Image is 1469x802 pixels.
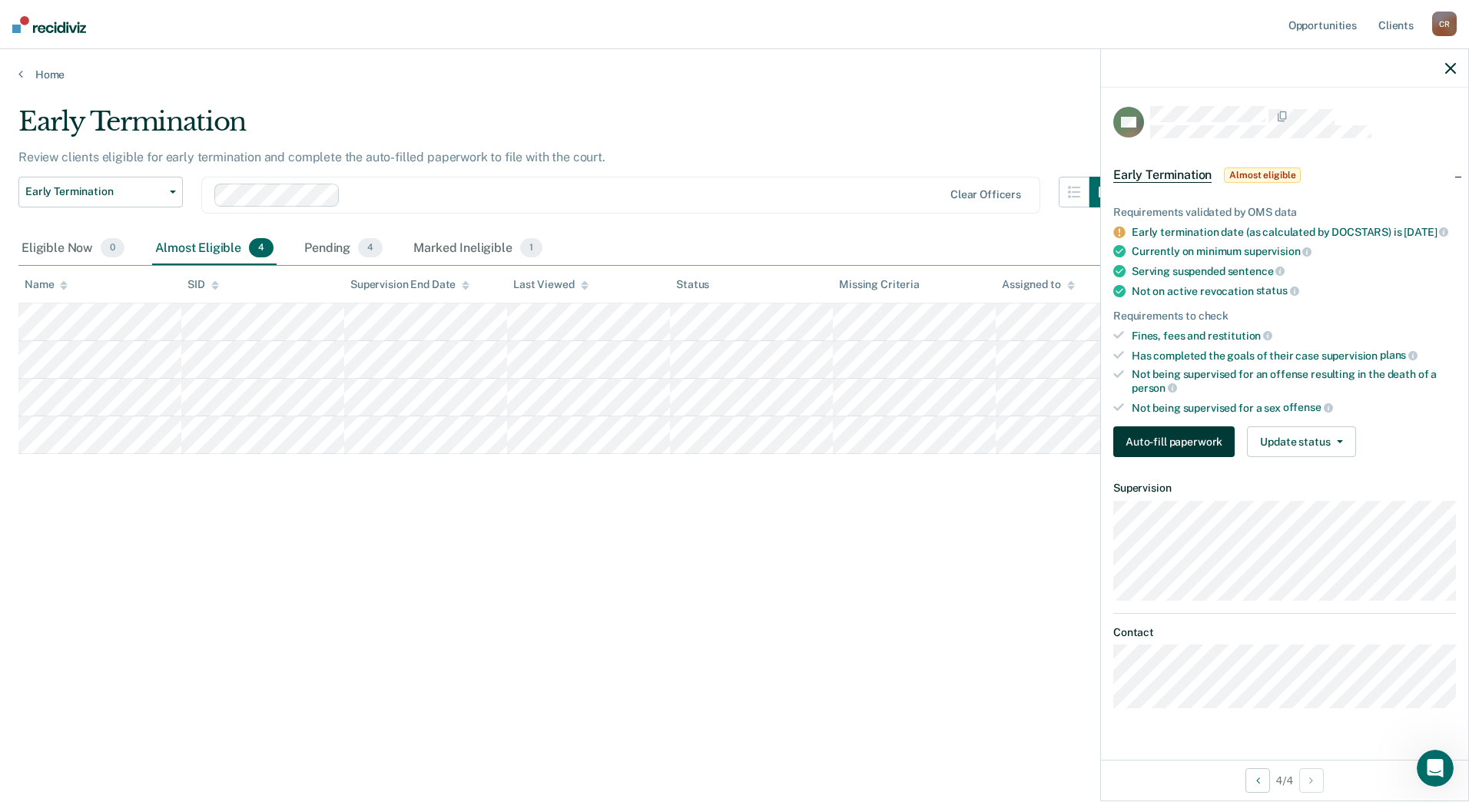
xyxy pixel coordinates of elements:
[25,185,164,198] span: Early Termination
[1113,310,1456,323] div: Requirements to check
[1132,349,1456,363] div: Has completed the goals of their case supervision
[152,232,277,266] div: Almost Eligible
[1256,284,1299,297] span: status
[101,238,124,258] span: 0
[410,232,545,266] div: Marked Ineligible
[1247,426,1355,457] button: Update status
[1132,368,1456,394] div: Not being supervised for an offense resulting in the death of a
[839,278,920,291] div: Missing Criteria
[513,278,588,291] div: Last Viewed
[1132,244,1456,258] div: Currently on minimum
[187,278,219,291] div: SID
[1432,12,1457,36] div: C R
[1417,750,1454,787] iframe: Intercom live chat
[1113,626,1456,639] dt: Contact
[1113,426,1235,457] button: Auto-fill paperwork
[1113,426,1241,457] a: Navigate to form link
[1283,401,1333,413] span: offense
[1380,349,1418,361] span: plans
[18,150,605,164] p: Review clients eligible for early termination and complete the auto-filled paperwork to file with...
[1132,284,1456,298] div: Not on active revocation
[358,238,383,258] span: 4
[301,232,386,266] div: Pending
[1245,768,1270,793] button: Previous Opportunity
[350,278,469,291] div: Supervision End Date
[676,278,709,291] div: Status
[18,232,128,266] div: Eligible Now
[1224,167,1301,183] span: Almost eligible
[1113,167,1212,183] span: Early Termination
[249,238,274,258] span: 4
[520,238,542,258] span: 1
[1228,265,1285,277] span: sentence
[1299,768,1324,793] button: Next Opportunity
[1002,278,1074,291] div: Assigned to
[18,68,1451,81] a: Home
[1132,329,1456,343] div: Fines, fees and
[1113,482,1456,495] dt: Supervision
[950,188,1021,201] div: Clear officers
[1113,206,1456,219] div: Requirements validated by OMS data
[1101,151,1468,200] div: Early TerminationAlmost eligible
[1208,330,1272,342] span: restitution
[25,278,68,291] div: Name
[1132,382,1177,394] span: person
[1101,760,1468,800] div: 4 / 4
[1244,245,1311,257] span: supervision
[12,16,86,33] img: Recidiviz
[18,106,1120,150] div: Early Termination
[1132,264,1456,278] div: Serving suspended
[1132,401,1456,415] div: Not being supervised for a sex
[1132,225,1456,239] div: Early termination date (as calculated by DOCSTARS) is [DATE]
